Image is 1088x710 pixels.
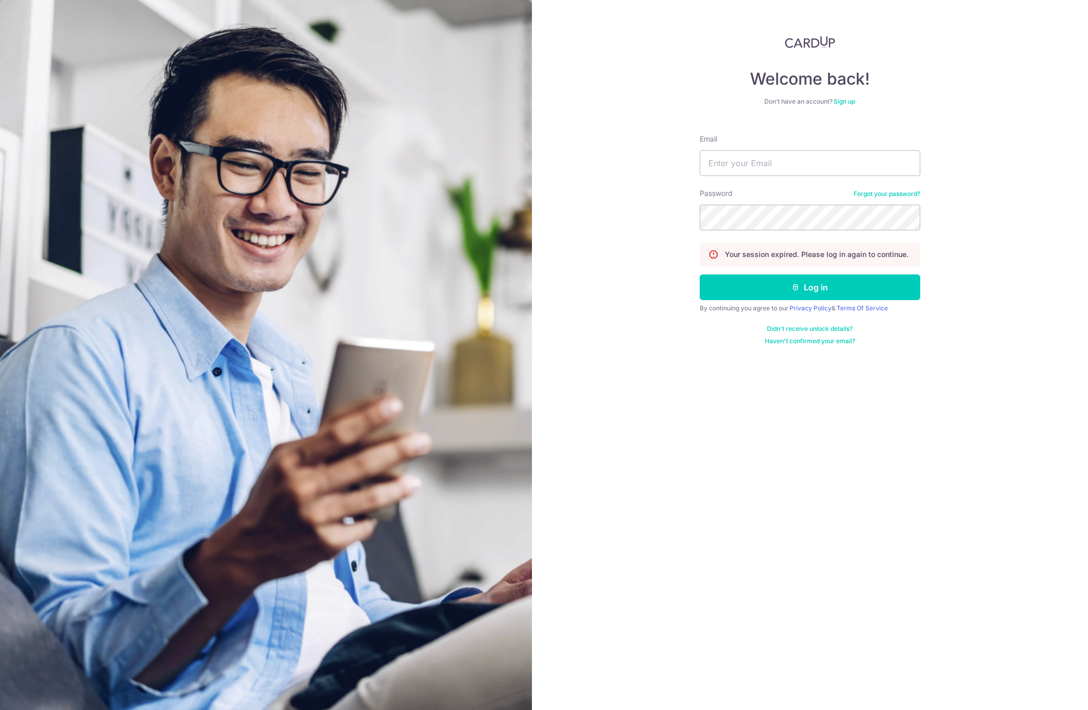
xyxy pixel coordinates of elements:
[700,188,733,199] label: Password
[700,97,920,106] div: Don’t have an account?
[834,97,855,105] a: Sign up
[765,337,855,345] a: Haven't confirmed your email?
[700,134,717,144] label: Email
[700,304,920,312] div: By continuing you agree to our &
[700,150,920,176] input: Enter your Email
[700,274,920,300] button: Log in
[700,69,920,89] h4: Welcome back!
[767,325,853,333] a: Didn't receive unlock details?
[725,249,908,260] p: Your session expired. Please log in again to continue.
[785,36,835,48] img: CardUp Logo
[837,304,888,312] a: Terms Of Service
[854,190,920,198] a: Forgot your password?
[789,304,832,312] a: Privacy Policy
